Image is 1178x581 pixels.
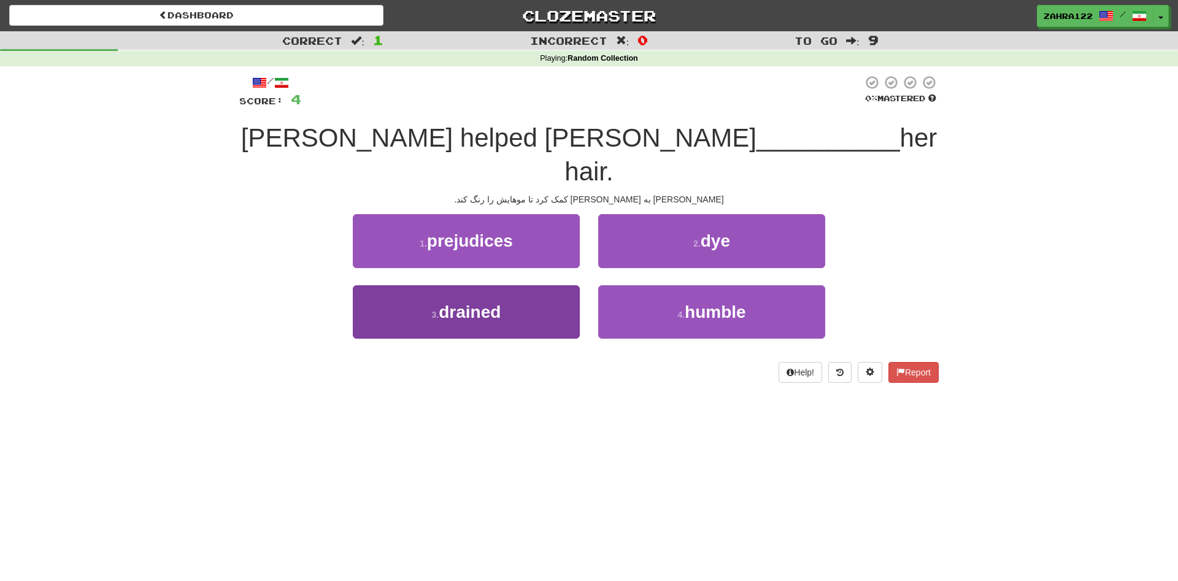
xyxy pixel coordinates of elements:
div: [PERSON_NAME] به [PERSON_NAME] کمک کرد تا موهایش را رنگ کند. [239,193,939,206]
span: : [351,36,364,46]
span: To go [795,34,837,47]
span: 0 % [865,93,877,103]
button: Round history (alt+y) [828,362,852,383]
div: / [239,75,301,90]
span: her hair. [564,123,937,186]
span: : [846,36,860,46]
span: 0 [637,33,648,47]
span: humble [685,302,746,321]
a: Dashboard [9,5,383,26]
a: zahra122 / [1037,5,1153,27]
button: 2.dye [598,214,825,267]
button: 4.humble [598,285,825,339]
span: [PERSON_NAME] helped [PERSON_NAME] [241,123,756,152]
button: Report [888,362,939,383]
span: 1 [373,33,383,47]
button: 1.prejudices [353,214,580,267]
span: 4 [291,91,301,107]
small: 4 . [677,310,685,320]
span: Score: [239,96,283,106]
button: Help! [779,362,822,383]
small: 3 . [432,310,439,320]
span: drained [439,302,501,321]
span: 9 [868,33,879,47]
span: zahra122 [1044,10,1093,21]
small: 2 . [693,239,701,248]
a: Clozemaster [402,5,776,26]
strong: Random Collection [568,54,638,63]
span: prejudices [427,231,513,250]
small: 1 . [420,239,427,248]
div: Mastered [863,93,939,104]
span: Correct [282,34,342,47]
span: __________ [756,123,900,152]
span: dye [701,231,730,250]
span: / [1120,10,1126,18]
span: : [616,36,629,46]
button: 3.drained [353,285,580,339]
span: Incorrect [530,34,607,47]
